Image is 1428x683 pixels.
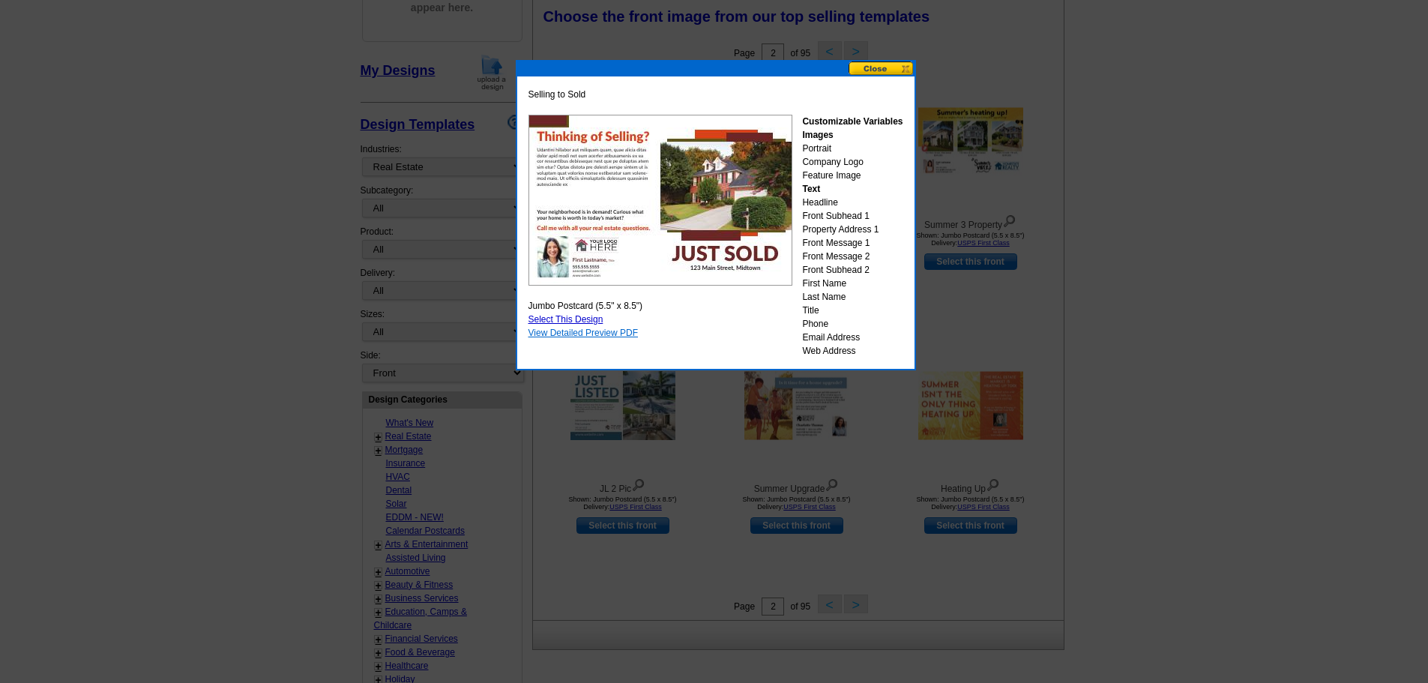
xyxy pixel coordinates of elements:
[528,299,643,313] span: Jumbo Postcard (5.5" x 8.5")
[802,184,820,194] strong: Text
[528,328,639,338] a: View Detailed Preview PDF
[802,115,903,358] div: Portrait Company Logo Feature Image Headline Front Subhead 1 Property Address 1 Front Message 1 F...
[528,115,792,286] img: GENREPJF_SellingToSold_All.jpg
[528,88,586,101] span: Selling to Sold
[1128,334,1428,683] iframe: LiveChat chat widget
[528,314,603,325] a: Select This Design
[802,130,833,140] strong: Images
[802,116,903,127] strong: Customizable Variables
